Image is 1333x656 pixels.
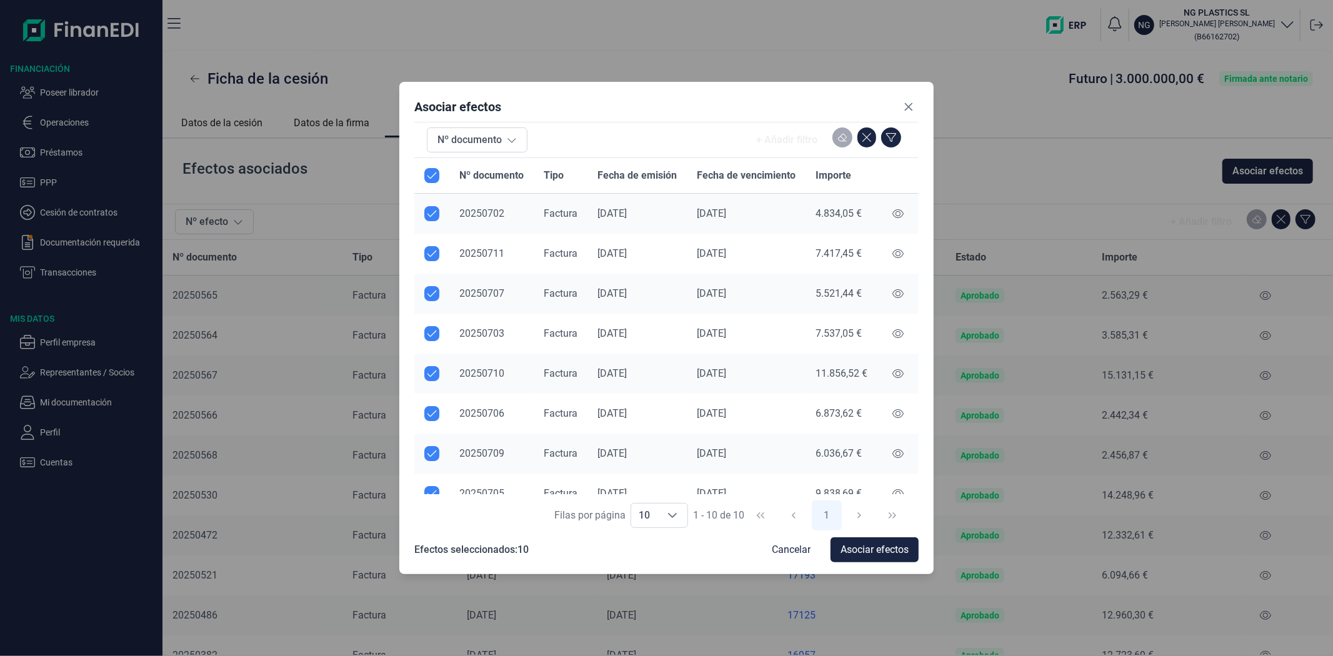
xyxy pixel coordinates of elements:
span: Factura [544,287,577,299]
span: 20250710 [459,367,504,379]
div: [DATE] [597,407,677,420]
div: [DATE] [597,367,677,380]
button: Next Page [844,500,874,530]
div: Asociar efectos [414,98,501,116]
div: Row Unselected null [424,366,439,381]
div: [DATE] [597,287,677,300]
div: [DATE] [597,327,677,340]
span: Asociar efectos [841,542,909,557]
span: Efectos seleccionados: 10 [414,542,529,557]
span: 20250707 [459,287,504,299]
div: [DATE] [697,367,796,380]
button: First Page [746,500,776,530]
div: Row Unselected null [424,206,439,221]
span: 20250711 [459,247,504,259]
span: Factura [544,207,577,219]
div: Choose [657,504,687,527]
button: Page 1 [812,500,842,530]
span: Tipo [544,168,564,183]
div: All items selected [424,168,439,183]
div: 4.834,05 € [816,207,867,220]
div: Filas por página [554,508,626,523]
div: [DATE] [697,327,796,340]
span: Importe [816,168,851,183]
span: Factura [544,487,577,499]
span: Fecha de vencimiento [697,168,796,183]
div: Row Unselected null [424,246,439,261]
div: [DATE] [597,487,677,500]
div: [DATE] [597,447,677,460]
span: Factura [544,367,577,379]
button: Asociar efectos [831,537,919,562]
span: Fecha de emisión [597,168,677,183]
div: [DATE] [697,447,796,460]
button: Previous Page [779,500,809,530]
div: 6.873,62 € [816,407,867,420]
div: [DATE] [697,287,796,300]
button: Close [899,97,919,117]
div: [DATE] [597,207,677,220]
div: 11.856,52 € [816,367,867,380]
span: 20250702 [459,207,504,219]
span: 20250703 [459,327,504,339]
span: Factura [544,327,577,339]
span: Factura [544,407,577,419]
div: Row Unselected null [424,446,439,461]
div: [DATE] [597,247,677,260]
span: 10 [631,504,657,527]
div: [DATE] [697,487,796,500]
span: 1 - 10 de 10 [693,510,744,520]
div: 9.838,69 € [816,487,867,500]
div: Row Unselected null [424,326,439,341]
div: 6.036,67 € [816,447,867,460]
span: Cancelar [772,542,811,557]
button: Nº documento [427,127,527,152]
div: 5.521,44 € [816,287,867,300]
button: Last Page [877,500,907,530]
div: Row Unselected null [424,286,439,301]
div: [DATE] [697,247,796,260]
span: 20250705 [459,487,504,499]
span: 20250706 [459,407,504,419]
div: 7.537,05 € [816,327,867,340]
span: 20250709 [459,447,504,459]
span: Factura [544,447,577,459]
span: Factura [544,247,577,259]
div: 7.417,45 € [816,247,867,260]
div: Row Unselected null [424,406,439,421]
button: Cancelar [762,537,821,562]
div: Row Unselected null [424,486,439,501]
span: Nº documento [459,168,524,183]
div: [DATE] [697,407,796,420]
div: [DATE] [697,207,796,220]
